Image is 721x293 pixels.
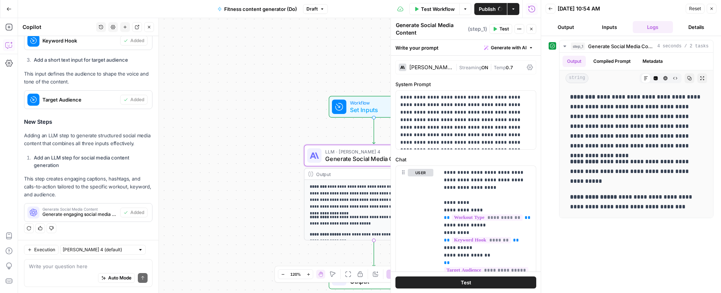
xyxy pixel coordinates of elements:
button: Generate with AI [481,43,536,53]
p: This input defines the audience to shape the voice and tone of the content. [24,70,152,86]
label: System Prompt [395,80,536,88]
span: Workflow [350,99,395,106]
div: [PERSON_NAME] 4 [409,65,453,70]
strong: Add a short text input for target audience [34,57,128,63]
span: | [488,63,494,71]
span: Generate Social Media Content [588,43,654,50]
button: user [408,169,433,176]
textarea: Generate Social Media Content [396,21,466,36]
span: Reset [689,5,701,12]
span: LLM · [PERSON_NAME] 4 [325,148,420,155]
input: Claude Sonnet 4 (default) [63,246,135,254]
div: Output [316,170,419,178]
div: EndOutput [304,267,444,289]
button: Details [676,21,716,33]
div: Copilot [23,23,94,31]
span: Draft [306,6,318,12]
span: Streaming [459,65,481,70]
button: Test [395,276,536,288]
div: WorkflowSet InputsInputs [304,96,444,118]
span: 120% [290,271,301,277]
span: string [566,73,588,83]
span: Test [499,26,509,32]
strong: Add an LLM step for social media content generation [34,155,129,168]
button: 4 seconds / 2 tasks [560,40,713,52]
p: Adding an LLM step to generate structured social media content that combines all three inputs eff... [24,132,152,147]
button: Publish [474,3,507,15]
button: Logs [633,21,673,33]
button: Execution [24,245,59,255]
g: Edge from step_1 to end [373,240,375,267]
span: Added [130,209,144,216]
span: Added [130,96,144,103]
span: Test [461,279,471,286]
label: Chat [395,156,536,163]
button: Metadata [638,56,667,67]
span: Generate engaging social media content including caption, hashtags, and call-to-action based on w... [42,211,117,218]
button: Output [546,21,586,33]
button: Auto Mode [98,273,135,283]
span: Generate with AI [491,44,526,51]
p: This step creates engaging captions, hashtags, and calls-to-action tailored to the specific worko... [24,175,152,199]
span: Generate Social Media Content [42,207,117,211]
button: Inputs [589,21,630,33]
button: Draft [303,4,328,14]
button: Test [489,24,512,34]
span: ( step_1 ) [468,25,487,33]
span: step_1 [571,43,585,50]
span: Generate Social Media Content [325,154,420,163]
span: Target Audience [42,96,117,103]
span: ON [481,65,488,70]
button: Compiled Prompt [589,56,635,67]
h3: New Steps [24,117,152,127]
g: Edge from start to step_1 [373,118,375,144]
div: 4 seconds / 2 tasks [560,53,713,218]
span: 0.7 [506,65,513,70]
button: Added [120,208,148,217]
div: Write your prompt [391,40,541,55]
button: Added [120,36,148,46]
span: Fitness content generator (Do) [224,5,297,13]
span: Keyword Hook [42,37,117,44]
button: Reset [686,4,704,14]
span: Temp [494,65,506,70]
button: Added [120,95,148,105]
span: | [456,63,459,71]
span: Publish [479,5,496,13]
button: Test Workflow [409,3,459,15]
span: Added [130,37,144,44]
span: Test Workflow [421,5,455,13]
span: 4 seconds / 2 tasks [657,43,709,50]
span: Output [350,277,411,286]
button: Output [563,56,586,67]
span: Set Inputs [350,105,395,114]
span: Auto Mode [108,275,131,281]
button: Fitness content generator (Do) [213,3,302,15]
span: Execution [34,246,55,253]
